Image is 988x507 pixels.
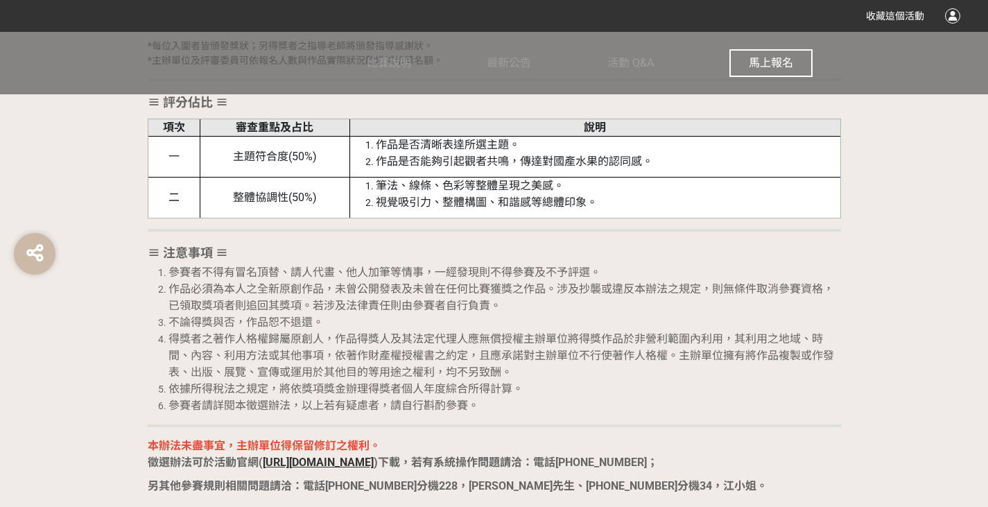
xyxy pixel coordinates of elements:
span: 一 [168,150,180,163]
strong: )下載，若有系統操作問題請洽：電話[PHONE_NUMBER]； [374,456,658,469]
span: 二 [168,191,180,204]
span: 最新公告 [487,56,531,69]
span: 主題符合度(50%) [233,150,317,163]
span: 收藏這個活動 [866,10,924,22]
span: 筆法、線條、色彩等整體呈現之美感。 [376,179,564,192]
button: 馬上報名 [729,49,813,77]
a: 比賽說明 [367,32,411,94]
span: 得獎者之著作人格權歸屬原創人，作品得獎人及其法定代理人應無償授權主辦單位將得獎作品於非營利範圍內利用，其利用之地域、時間、內容、利用方法或其他事項，依著作財產權授權書之約定，且應承諾對主辦單位不... [168,332,834,379]
span: 不論得獎與否，作品恕不退還。 [168,316,324,329]
strong: ≡ 評分佔比 ≡ [148,95,228,110]
span: 參賽者請詳閱本徵選辦法，以上若有疑慮者，請自行斟酌參賽。 [168,399,479,412]
strong: ≡ 注意事項 ≡ [148,246,228,260]
a: [URL][DOMAIN_NAME] [263,457,374,468]
span: 活動 Q&A [607,56,654,69]
span: 馬上報名 [749,56,793,69]
strong: 另其他參賽規則相關問題請洽：電話[PHONE_NUMBER]分機228，[PERSON_NAME]先生、[PHONE_NUMBER]分機34，江小姐。 [148,479,768,492]
strong: 項次 [163,121,185,134]
span: 參賽者不得有冒名頂替、請人代畫、他人加筆等情事，一經發現則不得參賽及不予評選。 [168,266,601,279]
strong: 說明 [584,121,606,134]
strong: 審查重點及占比 [236,121,313,134]
span: 作品是否能夠引起觀者共鳴，傳達對國產水果的認同感。 [376,155,653,168]
a: 活動 Q&A [607,32,654,94]
a: 最新公告 [487,32,531,94]
span: 比賽說明 [367,56,411,69]
span: 整體協調性(50%) [233,191,317,204]
strong: 本辦法未盡事宜，主辦單位得保留修訂之權利。 [148,439,381,452]
span: 依據所得稅法之規定，將依獎項獎金辦理得獎者個人年度綜合所得計算。 [168,382,523,395]
span: 視覺吸引力、整體構圖、和諧感等總體印象。 [376,196,598,209]
span: 作品是否清晰表達所選主題。 [376,138,520,151]
strong: 徵選辦法可於活動官網( [148,456,263,469]
strong: [URL][DOMAIN_NAME] [263,456,374,469]
span: 作品必須為本人之全新原創作品，未曾公開發表及未曾在任何比賽獲獎之作品。涉及抄襲或違反本辦法之規定，則無條件取消參賽資格，已領取獎項者則追回其獎項。若涉及法律責任則由參賽者自行負責。 [168,282,834,312]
